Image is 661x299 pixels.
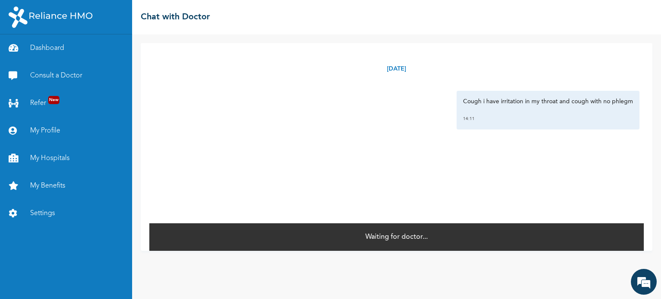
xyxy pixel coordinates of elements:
[387,65,406,74] p: [DATE]
[463,97,633,106] p: Cough i have irritation in my throat and cough with no phlegm
[9,6,93,28] img: RelianceHMO's Logo
[463,114,633,123] div: 14:11
[141,11,210,24] h2: Chat with Doctor
[365,232,428,242] p: Waiting for doctor...
[48,96,59,104] span: New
